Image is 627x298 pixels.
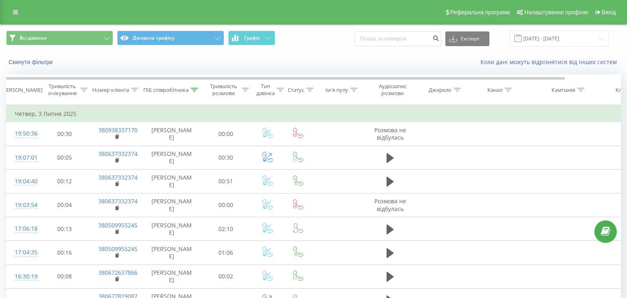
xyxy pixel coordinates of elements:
td: 00:02 [200,265,251,288]
a: 380637332374 [98,173,138,181]
div: 16:30:19 [15,269,31,285]
a: 380637332374 [98,150,138,158]
td: 00:16 [39,241,90,265]
td: 00:05 [39,146,90,169]
td: 02:10 [200,217,251,241]
div: Аудіозапис розмови [373,83,412,97]
button: Скинути фільтри [6,58,57,66]
a: 380509955245 [98,221,138,229]
div: Тип дзвінка [256,83,275,97]
span: Налаштування профілю [524,9,588,16]
td: 01:06 [200,241,251,265]
a: 380509955245 [98,245,138,253]
div: Ім'я пулу [325,87,348,93]
div: [PERSON_NAME] [1,87,42,93]
span: Реферальна програма [450,9,510,16]
td: 00:13 [39,217,90,241]
td: [PERSON_NAME] [143,122,200,146]
div: Джерело [429,87,451,93]
a: Коли дані можуть відрізнятися вiд інших систем [480,58,621,66]
div: Номер клієнта [92,87,129,93]
div: 19:03:54 [15,197,31,213]
div: Тривалість очікування [46,83,78,97]
div: 17:06:18 [15,221,31,237]
span: Розмова не відбулась [374,126,406,141]
td: 00:04 [39,193,90,217]
a: 380637332374 [98,197,138,205]
td: [PERSON_NAME] [143,241,200,265]
div: 19:50:36 [15,126,31,142]
div: Тривалість розмови [207,83,240,97]
button: Всі дзвінки [6,31,113,45]
td: 00:30 [39,122,90,146]
td: 00:00 [200,122,251,146]
div: 19:07:01 [15,150,31,166]
div: Статус [288,87,304,93]
td: [PERSON_NAME] [143,193,200,217]
div: Канал [487,87,502,93]
span: Графік [244,35,260,41]
td: [PERSON_NAME] [143,146,200,169]
td: [PERSON_NAME] [143,217,200,241]
span: Всі дзвінки [20,35,47,41]
td: 00:00 [200,193,251,217]
div: ПІБ співробітника [143,87,189,93]
td: [PERSON_NAME] [143,169,200,193]
button: Джерела трафіку [117,31,224,45]
a: 380938337170 [98,126,138,134]
td: [PERSON_NAME] [143,265,200,288]
a: 380672637866 [98,269,138,276]
input: Пошук за номером [355,31,441,46]
div: Кампанія [551,87,575,93]
span: Вихід [602,9,616,16]
div: 19:04:40 [15,173,31,189]
div: 17:04:35 [15,245,31,260]
span: Розмова не відбулась [374,197,406,212]
td: 00:30 [200,146,251,169]
button: Експорт [445,31,489,46]
td: 00:08 [39,265,90,288]
td: 00:51 [200,169,251,193]
td: 00:12 [39,169,90,193]
button: Графік [228,31,275,45]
